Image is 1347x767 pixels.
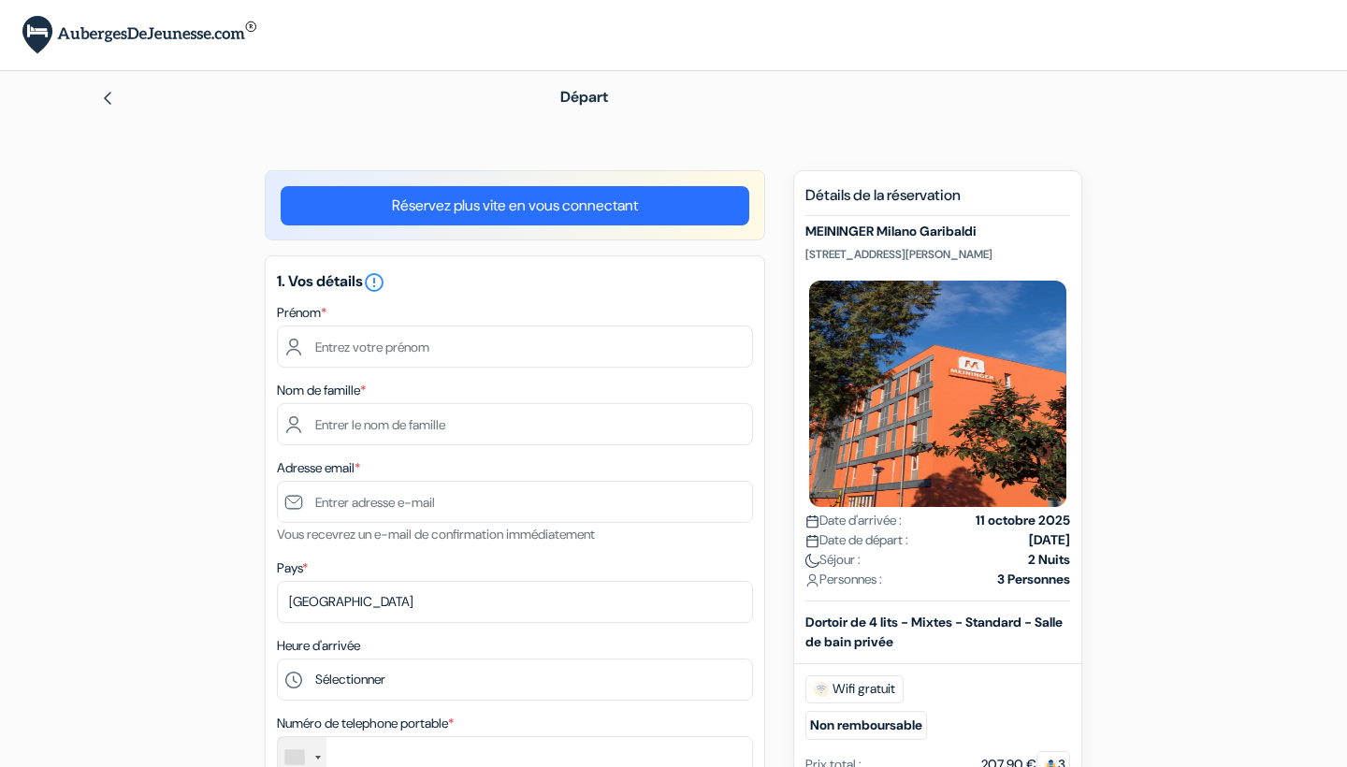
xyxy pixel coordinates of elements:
img: AubergesDeJeunesse.com [22,16,256,54]
strong: 3 Personnes [997,570,1070,589]
img: calendar.svg [805,534,819,548]
label: Nom de famille [277,381,366,400]
span: Date d'arrivée : [805,511,902,530]
strong: [DATE] [1029,530,1070,550]
i: error_outline [363,271,385,294]
a: error_outline [363,271,385,291]
h5: Détails de la réservation [805,186,1070,216]
small: Non remboursable [805,711,927,740]
img: free_wifi.svg [814,682,829,697]
img: moon.svg [805,554,819,568]
img: calendar.svg [805,514,819,528]
small: Vous recevrez un e-mail de confirmation immédiatement [277,526,595,543]
strong: 11 octobre 2025 [976,511,1070,530]
input: Entrez votre prénom [277,326,753,368]
input: Entrer adresse e-mail [277,481,753,523]
b: Dortoir de 4 lits - Mixtes - Standard - Salle de bain privée [805,614,1063,650]
img: user_icon.svg [805,573,819,587]
label: Prénom [277,303,326,323]
label: Numéro de telephone portable [277,714,454,733]
span: Wifi gratuit [805,675,904,703]
p: [STREET_ADDRESS][PERSON_NAME] [805,247,1070,262]
input: Entrer le nom de famille [277,403,753,445]
span: Personnes : [805,570,882,589]
label: Pays [277,558,308,578]
strong: 2 Nuits [1028,550,1070,570]
label: Heure d'arrivée [277,636,360,656]
span: Départ [560,87,608,107]
label: Adresse email [277,458,360,478]
span: Séjour : [805,550,861,570]
h5: 1. Vos détails [277,271,753,294]
img: left_arrow.svg [100,91,115,106]
span: Date de départ : [805,530,908,550]
h5: MEININGER Milano Garibaldi [805,224,1070,239]
a: Réservez plus vite en vous connectant [281,186,749,225]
